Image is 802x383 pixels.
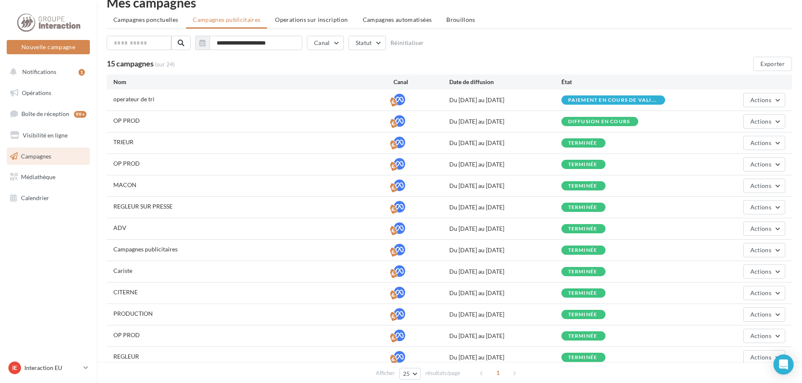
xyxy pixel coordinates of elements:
span: résultats/page [425,369,460,377]
a: Visibilité en ligne [5,127,92,144]
button: Actions [743,243,785,257]
span: TRIEUR [113,138,134,145]
a: Médiathèque [5,168,92,186]
button: Actions [743,329,785,343]
a: Opérations [5,84,92,102]
button: Canal [307,36,344,50]
button: Actions [743,136,785,150]
div: terminée [568,226,598,232]
span: Campagnes [21,152,51,159]
span: Actions [750,311,771,318]
div: Du [DATE] au [DATE] [449,246,561,254]
div: Diffusion en cours [568,119,630,124]
span: IE [12,364,17,372]
span: Médiathèque [21,173,55,180]
div: Date de diffusion [449,78,561,86]
button: Actions [743,114,785,129]
span: Actions [750,246,771,254]
div: Du [DATE] au [DATE] [449,310,561,319]
a: Campagnes [5,148,92,165]
div: 1 [79,69,85,76]
button: Statut [349,36,386,50]
div: Du [DATE] au [DATE] [449,332,561,340]
div: terminée [568,140,598,146]
div: Du [DATE] au [DATE] [449,139,561,147]
button: Actions [743,93,785,107]
div: 99+ [74,111,86,118]
div: Du [DATE] au [DATE] [449,353,561,362]
span: Brouillons [446,16,475,23]
button: Actions [743,157,785,172]
div: terminée [568,355,598,360]
button: Actions [743,264,785,279]
div: Open Intercom Messenger [773,354,794,375]
span: Actions [750,354,771,361]
div: terminée [568,333,598,339]
span: Actions [750,225,771,232]
span: ADV [113,224,126,231]
div: terminée [568,291,598,296]
span: Actions [750,332,771,339]
a: Boîte de réception99+ [5,105,92,123]
div: Du [DATE] au [DATE] [449,96,561,104]
span: REGLEUR SUR PRESSE [113,203,173,210]
span: Boîte de réception [21,110,69,117]
span: Actions [750,182,771,189]
div: Du [DATE] au [DATE] [449,225,561,233]
span: Visibilité en ligne [23,132,68,139]
button: Actions [743,179,785,193]
span: Actions [750,289,771,296]
span: Campagnes publicitaires [113,246,178,253]
span: Actions [750,139,771,146]
div: Canal [393,78,449,86]
button: Actions [743,286,785,300]
span: Calendrier [21,194,49,201]
a: Calendrier [5,189,92,207]
div: terminée [568,162,598,167]
span: Operations sur inscription [275,16,348,23]
div: terminée [568,312,598,317]
div: État [561,78,674,86]
span: REGLEUR [113,353,139,360]
span: 1 [491,366,505,380]
span: OP PROD [113,117,140,124]
span: Actions [750,96,771,103]
button: Actions [743,350,785,365]
button: Exporter [753,57,792,71]
div: terminée [568,205,598,210]
span: Paiement en cours de vali... [568,98,657,103]
div: Du [DATE] au [DATE] [449,160,561,169]
button: Actions [743,200,785,214]
div: Du [DATE] au [DATE] [449,267,561,276]
span: Actions [750,268,771,275]
span: OP PROD [113,160,140,167]
div: Du [DATE] au [DATE] [449,117,561,126]
button: Notifications 1 [5,63,88,81]
span: Actions [750,203,771,211]
span: PRODUCTION [113,310,153,317]
span: Actions [750,161,771,168]
span: 15 campagnes [107,59,154,68]
p: Interaction EU [24,364,80,372]
div: terminée [568,183,598,189]
button: Actions [743,222,785,236]
span: Actions [750,118,771,125]
div: Du [DATE] au [DATE] [449,203,561,211]
span: 25 [403,370,410,377]
button: Nouvelle campagne [7,40,90,54]
span: Afficher [376,369,395,377]
button: Actions [743,307,785,322]
button: Réinitialiser [391,40,424,46]
div: Nom [113,78,393,86]
span: MACON [113,181,136,188]
span: operateur de tri [113,95,155,103]
span: Cariste [113,267,132,274]
a: IE Interaction EU [7,360,90,376]
span: OP PROD [113,331,140,338]
span: Campagnes ponctuelles [113,16,178,23]
span: CITERNE [113,288,138,296]
span: Campagnes automatisées [363,16,432,23]
div: terminée [568,248,598,253]
span: (sur 24) [155,61,175,68]
div: Du [DATE] au [DATE] [449,289,561,297]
